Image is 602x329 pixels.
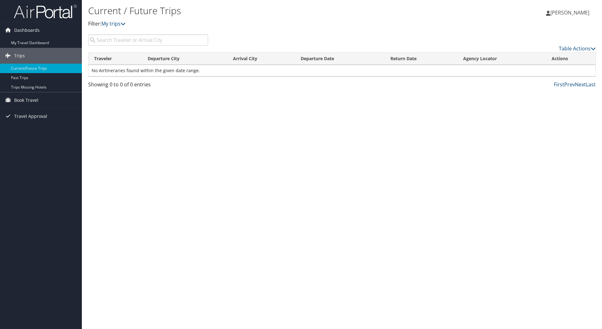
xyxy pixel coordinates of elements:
[14,92,38,108] span: Book Travel
[546,3,596,22] a: [PERSON_NAME]
[575,81,586,88] a: Next
[564,81,575,88] a: Prev
[88,81,208,91] div: Showing 0 to 0 of 0 entries
[142,53,227,65] th: Departure City: activate to sort column ascending
[457,53,546,65] th: Agency Locator: activate to sort column ascending
[88,65,595,76] td: No Airtineraries found within the given date range.
[586,81,596,88] a: Last
[550,9,589,16] span: [PERSON_NAME]
[546,53,595,65] th: Actions
[14,4,77,19] img: airportal-logo.png
[88,34,208,46] input: Search Traveler or Arrival City
[101,20,126,27] a: My trips
[559,45,596,52] a: Table Actions
[14,108,47,124] span: Travel Approval
[88,20,427,28] p: Filter:
[295,53,384,65] th: Departure Date: activate to sort column descending
[88,4,427,17] h1: Current / Future Trips
[88,53,142,65] th: Traveler: activate to sort column ascending
[14,48,25,64] span: Trips
[227,53,295,65] th: Arrival City: activate to sort column ascending
[14,22,40,38] span: Dashboards
[554,81,564,88] a: First
[385,53,457,65] th: Return Date: activate to sort column ascending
